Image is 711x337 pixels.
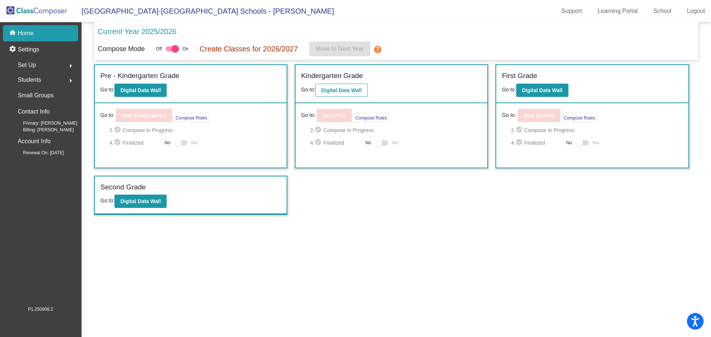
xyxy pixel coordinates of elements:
span: Go to: [100,111,114,119]
button: Move to Next Year [309,41,370,56]
b: Digital Data Wall [522,87,563,93]
mat-icon: check_circle [114,126,123,135]
span: No [165,139,170,146]
span: 2. Compose In Progress [511,126,683,135]
button: Digital Data Wall [315,84,367,97]
b: New First [323,112,346,118]
mat-icon: check_circle [515,138,524,147]
button: Compose Rules [353,113,388,122]
a: Support [555,5,588,17]
mat-icon: home [9,29,18,38]
p: Account Info [18,136,51,146]
span: 4. Finalized [511,138,563,147]
b: New Kindergarten [122,112,166,118]
b: New Second [524,112,554,118]
span: Yes [190,138,198,147]
span: Yes [592,138,599,147]
mat-icon: help [373,45,382,54]
p: Small Groups [18,90,54,101]
label: Second Grade [100,182,146,193]
a: School [647,5,677,17]
mat-icon: arrow_right [66,61,75,70]
span: Set Up [18,60,36,70]
label: First Grade [502,71,537,81]
mat-icon: check_circle [515,126,524,135]
label: Pre - Kindergarten Grade [100,71,179,81]
label: Kindergarten Grade [301,71,363,81]
span: Go to: [100,87,114,92]
span: 4. Finalized [310,138,362,147]
span: No [566,139,572,146]
mat-icon: settings [9,45,18,54]
span: Yes [391,138,398,147]
p: Home [18,29,34,38]
b: Digital Data Wall [120,198,161,204]
b: Digital Data Wall [120,87,161,93]
button: Compose Rules [562,113,597,122]
span: Move to Next Year [316,46,364,52]
button: Digital Data Wall [114,195,167,208]
button: New Kindergarten [116,109,172,122]
span: 2. Compose In Progress [310,126,482,135]
span: Go to: [301,87,315,92]
span: Renewal On: [DATE] [11,149,64,156]
span: Go to: [301,111,315,119]
mat-icon: check_circle [114,138,123,147]
span: Go to: [502,87,516,92]
p: Settings [18,45,39,54]
mat-icon: arrow_right [66,76,75,85]
p: Current Year 2025/2026 [98,26,176,37]
mat-icon: check_circle [314,138,323,147]
span: [GEOGRAPHIC_DATA]-[GEOGRAPHIC_DATA] Schools - [PERSON_NAME] [74,5,334,17]
span: Students [18,75,41,85]
button: New First [317,109,352,122]
span: 2. Compose In Progress [109,126,281,135]
a: Logout [681,5,711,17]
button: New Second [518,109,560,122]
span: Go to: [502,111,516,119]
span: No [365,139,371,146]
b: Digital Data Wall [321,87,361,93]
button: Compose Rules [174,113,209,122]
span: On [183,46,188,52]
span: Go to: [100,198,114,203]
button: Digital Data Wall [114,84,167,97]
a: Learning Portal [592,5,644,17]
p: Contact Info [18,107,50,117]
mat-icon: check_circle [314,126,323,135]
span: Primary: [PERSON_NAME] [11,120,77,127]
span: 4. Finalized [109,138,161,147]
button: Digital Data Wall [516,84,568,97]
span: Off [156,46,162,52]
p: Compose Mode [98,44,145,54]
span: Billing: [PERSON_NAME] [11,127,74,133]
p: Create Classes for 2026/2027 [200,43,298,54]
